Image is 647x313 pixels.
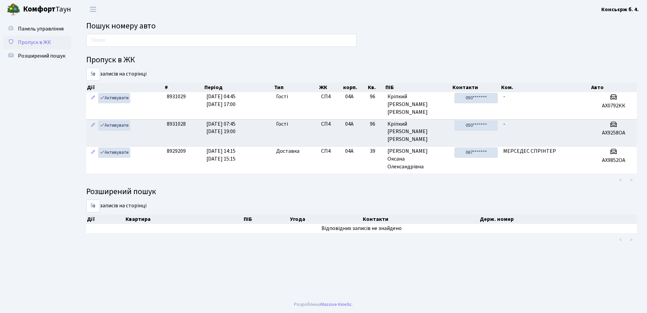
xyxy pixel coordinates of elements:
[243,214,289,224] th: ПІБ
[601,6,639,13] b: Консьєрж б. 4.
[276,93,288,101] span: Гості
[86,83,164,92] th: Дії
[86,68,100,81] select: записів на сторінці
[206,93,236,108] span: [DATE] 04:45 [DATE] 17:00
[86,68,147,81] label: записів на сторінці
[593,103,634,109] h5: АХ0792КК
[590,83,637,92] th: Авто
[601,5,639,14] a: Консьєрж б. 4.
[370,93,382,101] span: 96
[86,20,156,32] span: Пошук номеру авто
[276,120,288,128] span: Гості
[89,120,97,131] a: Редагувати
[321,147,340,155] span: СП4
[85,4,102,15] button: Переключити навігацію
[89,93,97,103] a: Редагувати
[86,200,147,212] label: записів на сторінці
[294,301,353,308] div: Розроблено .
[452,83,500,92] th: Контакти
[345,93,354,100] span: 04А
[23,4,55,15] b: Комфорт
[385,83,452,92] th: ПІБ
[206,147,236,163] span: [DATE] 14:15 [DATE] 15:15
[500,83,590,92] th: Ком.
[86,34,357,47] input: Пошук
[86,214,125,224] th: Дії
[503,120,505,128] span: -
[164,83,204,92] th: #
[206,120,236,135] span: [DATE] 07:45 [DATE] 19:00
[98,147,130,158] a: Активувати
[320,301,352,308] a: Massive Kinetic
[18,25,64,33] span: Панель управління
[479,214,637,224] th: Держ. номер
[387,120,449,144] span: Кріпкий [PERSON_NAME] [PERSON_NAME]
[593,130,634,136] h5: АХ9258ОА
[3,22,71,36] a: Панель управління
[342,83,367,92] th: корп.
[3,49,71,63] a: Розширений пошук
[167,147,186,155] span: 8929209
[593,157,634,164] h5: АХ9852ОА
[167,93,186,100] span: 8931029
[204,83,274,92] th: Період
[273,83,318,92] th: Тип
[370,120,382,128] span: 96
[18,39,51,46] span: Пропуск в ЖК
[98,93,130,103] a: Активувати
[345,120,354,128] span: 04А
[387,147,449,171] span: [PERSON_NAME] Оксана Олександрівна
[345,147,354,155] span: 04А
[86,187,637,197] h4: Розширений пошук
[86,224,637,233] td: Відповідних записів не знайдено
[367,83,385,92] th: Кв.
[503,93,505,100] span: -
[3,36,71,49] a: Пропуск в ЖК
[387,93,449,116] span: Кріпкий [PERSON_NAME] [PERSON_NAME]
[89,147,97,158] a: Редагувати
[318,83,342,92] th: ЖК
[321,120,340,128] span: СП4
[370,147,382,155] span: 39
[167,120,186,128] span: 8931028
[276,147,299,155] span: Доставка
[321,93,340,101] span: СП4
[503,147,556,155] span: МЕРСЕДЕС СПРІНТЕР
[18,52,65,60] span: Розширений пошук
[362,214,479,224] th: Контакти
[289,214,362,224] th: Угода
[98,120,130,131] a: Активувати
[7,3,20,16] img: logo.png
[125,214,243,224] th: Квартира
[23,4,71,15] span: Таун
[86,55,637,65] h4: Пропуск в ЖК
[86,200,100,212] select: записів на сторінці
